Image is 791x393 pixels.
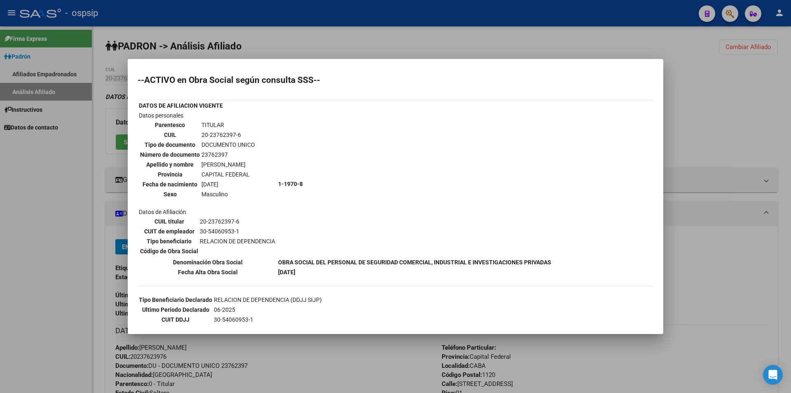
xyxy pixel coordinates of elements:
[138,258,277,267] th: Denominación Obra Social
[199,217,276,226] td: 20-23762397-6
[140,180,200,189] th: Fecha de nacimiento
[138,305,213,314] th: Ultimo Período Declarado
[138,315,213,324] th: CUIT DDJJ
[201,180,255,189] td: [DATE]
[140,160,200,169] th: Apellido y nombre
[139,102,223,109] b: DATOS DE AFILIACION VIGENTE
[140,170,200,179] th: Provincia
[140,217,199,226] th: CUIL titular
[278,269,295,275] b: [DATE]
[199,237,276,246] td: RELACION DE DEPENDENCIA
[140,140,200,149] th: Tipo de documento
[278,259,551,266] b: OBRA SOCIAL DEL PERSONAL DE SEGURIDAD COMERCIAL, INDUSTRIAL E INVESTIGACIONES PRIVADAS
[201,120,255,129] td: TITULAR
[140,190,200,199] th: Sexo
[763,365,783,385] div: Open Intercom Messenger
[199,227,276,236] td: 30-54060953-1
[140,237,199,246] th: Tipo beneficiario
[140,150,200,159] th: Número de documento
[278,181,303,187] b: 1-1970-8
[201,170,255,179] td: CAPITAL FEDERAL
[213,315,505,324] td: 30-54060953-1
[213,295,505,304] td: RELACION DE DEPENDENCIA (DDJJ SIJP)
[201,140,255,149] td: DOCUMENTO UNICO
[140,247,199,256] th: Código de Obra Social
[213,305,505,314] td: 06-2025
[138,295,213,304] th: Tipo Beneficiario Declarado
[138,268,277,277] th: Fecha Alta Obra Social
[201,130,255,139] td: 20-23762397-6
[138,111,277,257] td: Datos personales Datos de Afiliación
[140,227,199,236] th: CUIT de empleador
[140,130,200,139] th: CUIL
[140,120,200,129] th: Parentesco
[201,190,255,199] td: Masculino
[201,150,255,159] td: 23762397
[138,76,653,84] h2: --ACTIVO en Obra Social según consulta SSS--
[201,160,255,169] td: [PERSON_NAME]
